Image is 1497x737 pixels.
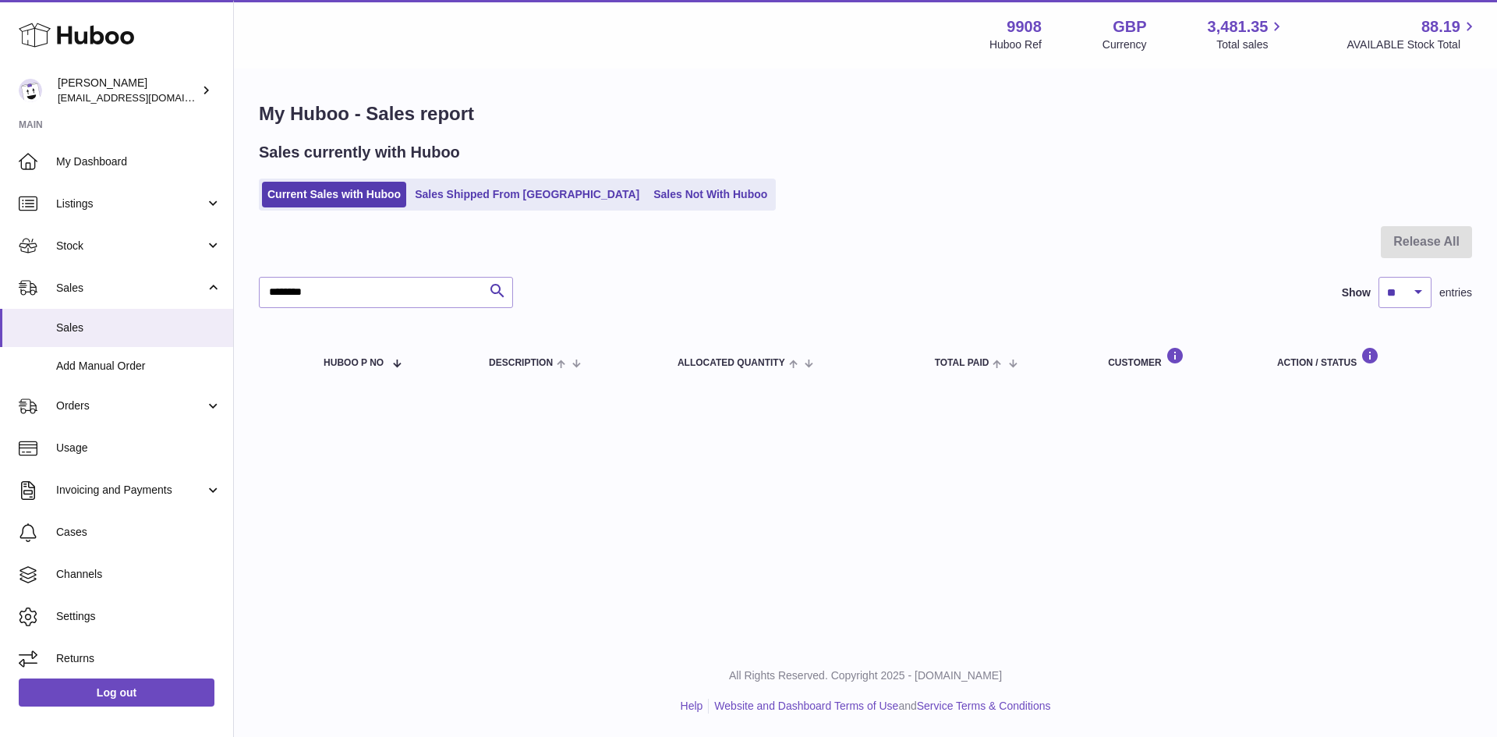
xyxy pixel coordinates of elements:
h1: My Huboo - Sales report [259,101,1472,126]
span: Orders [56,399,205,413]
a: Sales Not With Huboo [648,182,773,207]
span: Usage [56,441,221,455]
span: Returns [56,651,221,666]
a: Help [681,700,703,712]
div: Customer [1108,347,1246,368]
div: [PERSON_NAME] [58,76,198,105]
strong: 9908 [1007,16,1042,37]
span: 88.19 [1421,16,1460,37]
li: and [709,699,1050,714]
span: 3,481.35 [1208,16,1269,37]
span: Total paid [935,358,989,368]
a: Current Sales with Huboo [262,182,406,207]
a: 3,481.35 Total sales [1208,16,1286,52]
strong: GBP [1113,16,1146,37]
span: Total sales [1216,37,1286,52]
span: Listings [56,197,205,211]
span: Sales [56,321,221,335]
div: Currency [1102,37,1147,52]
span: Sales [56,281,205,296]
span: AVAILABLE Stock Total [1347,37,1478,52]
a: Website and Dashboard Terms of Use [714,700,898,712]
a: Service Terms & Conditions [917,700,1051,712]
span: Huboo P no [324,358,384,368]
p: All Rights Reserved. Copyright 2025 - [DOMAIN_NAME] [246,668,1485,683]
span: Cases [56,525,221,540]
span: My Dashboard [56,154,221,169]
div: Action / Status [1277,347,1456,368]
span: Channels [56,567,221,582]
a: Sales Shipped From [GEOGRAPHIC_DATA] [409,182,645,207]
a: 88.19 AVAILABLE Stock Total [1347,16,1478,52]
div: Huboo Ref [989,37,1042,52]
span: Settings [56,609,221,624]
img: tbcollectables@hotmail.co.uk [19,79,42,102]
span: Description [489,358,553,368]
span: Invoicing and Payments [56,483,205,498]
h2: Sales currently with Huboo [259,142,460,163]
span: Add Manual Order [56,359,221,374]
span: ALLOCATED Quantity [678,358,785,368]
a: Log out [19,679,214,707]
span: Stock [56,239,205,253]
span: [EMAIL_ADDRESS][DOMAIN_NAME] [58,91,229,104]
label: Show [1342,285,1371,300]
span: entries [1439,285,1472,300]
